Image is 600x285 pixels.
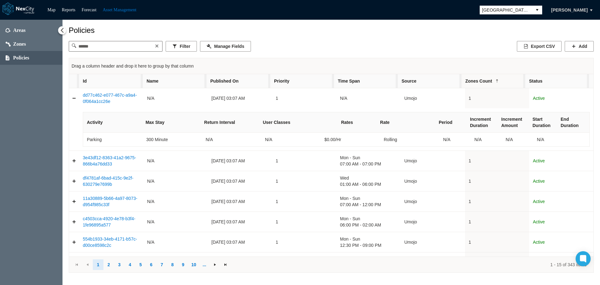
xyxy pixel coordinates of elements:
td: 1 [465,88,529,108]
img: policies.svg [6,55,9,60]
span: 06:00 PM - 02:00 AM [340,222,397,228]
a: undefined 1 [93,259,103,270]
td: [DATE] 03:07 AM [208,151,272,171]
a: dd77c462-e077-467c-a9a4-0f064a1cc26e [83,93,137,104]
a: Go to the next page [210,259,220,270]
a: 554b1933-34eb-4171-b57c-d00ce8598c2c [83,237,137,248]
button: Add [565,41,594,52]
td: N/A [202,133,261,146]
td: Umojo [401,232,465,252]
span: Active [533,219,545,224]
a: undefined 9 [178,259,188,270]
button: [PERSON_NAME] [545,5,594,15]
a: Collapse detail row [69,92,79,104]
td: N/A [143,232,208,252]
td: 1 [272,171,336,191]
td: 1 [272,252,336,273]
span: Source [402,78,416,84]
a: undefined 10 [188,259,199,270]
span: Areas [13,27,26,33]
div: N/A [443,136,467,143]
td: 1 [465,171,529,191]
a: undefined 2 [103,259,114,270]
div: 1 - 15 of 343 items [235,262,587,268]
span: Start Duration [532,116,553,129]
td: 1 [272,232,336,252]
span: Id [83,78,87,84]
td: 1 [465,252,529,273]
span: Time Span [338,78,360,84]
span: Zones [13,41,26,47]
td: 1 [465,191,529,212]
div: $0.00/Hr [324,136,376,143]
td: Umojo [401,88,465,108]
td: 1 [465,232,529,252]
span: 07:00 AM - 07:00 PM [340,161,397,167]
td: N/A [143,151,208,171]
span: Period [439,119,452,125]
span: Activity [87,119,103,125]
div: N/A [506,136,529,143]
a: Expand detail row [69,216,79,228]
td: N/A [143,88,208,108]
td: [DATE] 03:07 AM [208,212,272,232]
span: End Duration [561,116,581,129]
td: [DATE] 03:07 AM [208,191,272,212]
span: Filter [180,43,190,49]
td: 1 [465,151,529,171]
div: Drag a column header and drop it here to group by that column [72,60,591,72]
span: Mon - Sun [340,236,397,242]
span: Active [533,179,545,184]
td: N/A [143,212,208,232]
span: 12:30 PM - 09:00 PM [340,242,397,248]
td: 1 [272,151,336,171]
td: 1 [272,212,336,232]
span: Active [533,199,545,204]
a: 11a30889-5b66-4a97-8073-d954f985c33f [83,196,137,207]
img: areas.svg [6,28,11,33]
td: N/A [143,252,208,273]
span: [GEOGRAPHIC_DATA][PERSON_NAME] [482,7,530,13]
span: Mon - Sun [340,216,397,222]
span: Max Stay [146,119,165,125]
button: Filter [166,41,197,52]
div: Rolling [384,136,436,143]
span: 07:00 AM - 12:00 PM [340,201,397,208]
div: N/A [537,136,557,143]
span: Mon - Sun [340,256,397,262]
span: Zones Count [465,78,492,84]
td: N/A [143,191,208,212]
span: 01:00 AM - 06:00 PM [340,181,397,187]
span: Rate [380,119,389,125]
td: 1 [465,212,529,232]
a: df4781af-6bad-415c-9e2f-630279e7699b [83,176,133,187]
span: Mon - Sun [340,155,397,161]
a: undefined 7 [157,259,167,270]
td: N/A [336,88,401,108]
span: Status [529,78,542,84]
span: Published On [210,78,238,84]
td: Umojo [401,191,465,212]
span: Increment Amount [501,116,525,129]
td: 1 [272,191,336,212]
span: Rates [341,119,353,125]
img: zones.svg [6,42,11,47]
a: Reports [62,8,76,12]
a: 3e43df12-8363-41a2-9675-866b4a76dd33 [83,155,136,166]
td: Umojo [401,151,465,171]
a: ... [199,259,210,270]
td: [DATE] 03:07 AM [208,171,272,191]
button: Manage Fields [200,41,251,52]
a: Expand detail row [69,155,79,167]
a: undefined 4 [125,259,135,270]
span: User Classes [263,119,290,125]
button: select [532,6,542,14]
span: Active [533,96,545,101]
span: Mon - Sun [340,195,397,201]
span: Name [147,78,158,84]
span: Increment Duration [470,116,494,129]
span: Export CSV [531,43,555,49]
span: Active [533,158,545,163]
button: Export CSV [517,41,562,52]
a: Asset Management [103,8,137,12]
